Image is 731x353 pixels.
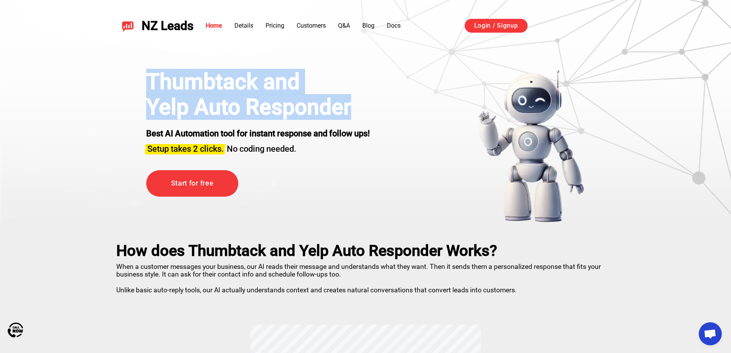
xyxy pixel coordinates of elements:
[699,322,722,345] a: Open chat
[266,22,284,29] a: Pricing
[146,170,238,197] a: Start for free
[234,22,253,29] a: Details
[142,19,193,33] span: NZ Leads
[116,260,615,294] p: When a customer messages your business, our AI reads their message and understands what they want...
[146,139,370,155] h3: No coding needed.
[147,144,224,154] span: Setup takes 2 clicks.
[116,242,615,260] h2: How does Thumbtack and Yelp Auto Responder Works?
[297,22,326,29] a: Customers
[478,69,585,223] img: yelp bot
[8,322,23,338] img: Call Now
[122,20,134,32] img: NZ Leads logo
[146,69,370,94] div: Thumbtack and
[146,94,370,120] h1: Yelp Auto Responder
[206,22,222,29] a: Home
[338,22,350,29] a: Q&A
[465,19,528,33] a: Login / Signup
[362,22,375,29] a: Blog
[535,18,620,35] iframe: Sign in with Google Button
[146,129,370,138] strong: Best AI Automation tool for instant response and follow ups!
[387,22,401,29] a: Docs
